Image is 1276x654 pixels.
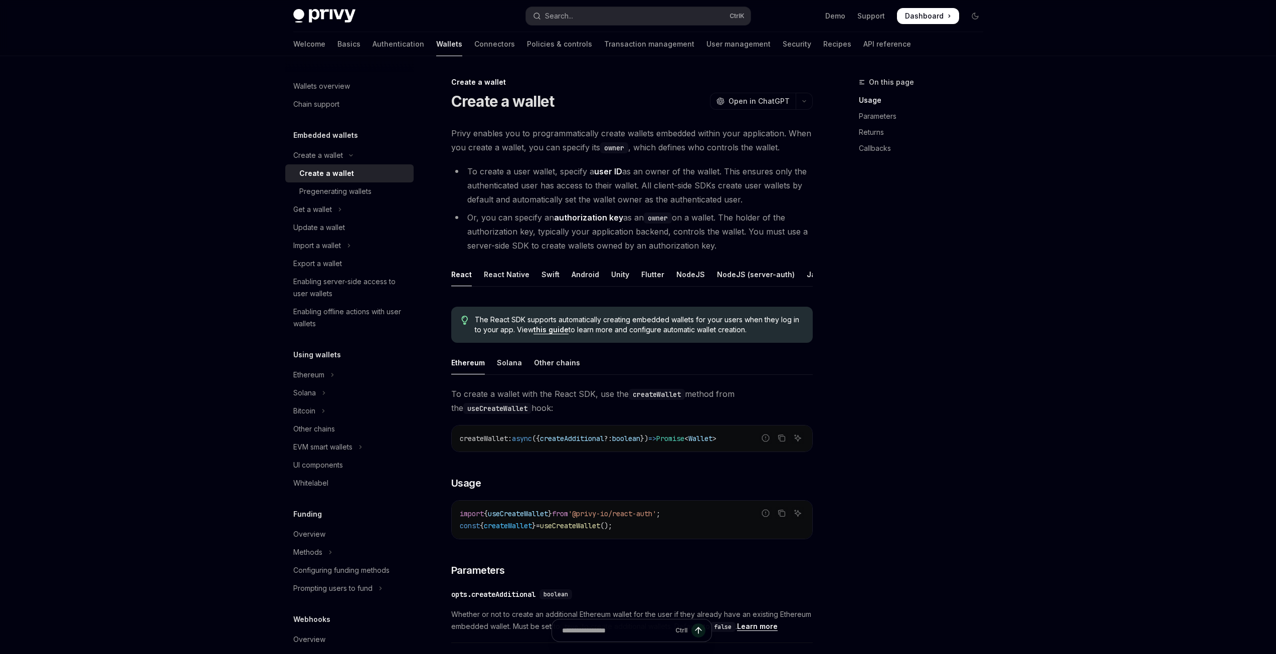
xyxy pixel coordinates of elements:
[783,32,811,56] a: Security
[562,619,671,641] input: Ask a question...
[629,389,685,400] code: createWallet
[656,509,660,518] span: ;
[759,431,772,445] button: Report incorrect code
[293,80,350,92] div: Wallets overview
[488,509,548,518] span: useCreateWallet
[285,273,414,303] a: Enabling server-side access to user wallets
[656,434,684,443] span: Promise
[475,315,802,335] span: The React SDK supports automatically creating embedded wallets for your users when they log in to...
[484,263,529,286] div: React Native
[460,509,484,518] span: import
[823,32,851,56] a: Recipes
[791,507,804,520] button: Ask AI
[293,349,341,361] h5: Using wallets
[527,32,592,56] a: Policies & controls
[532,521,536,530] span: }
[460,434,508,443] span: createWallet
[730,12,745,20] span: Ctrl K
[641,263,664,286] div: Flutter
[285,146,414,164] button: Toggle Create a wallet section
[451,351,485,374] div: Ethereum
[285,366,414,384] button: Toggle Ethereum section
[293,98,339,110] div: Chain support
[612,434,640,443] span: boolean
[337,32,360,56] a: Basics
[604,434,612,443] span: ?:
[293,240,341,252] div: Import a wallet
[293,633,325,645] div: Overview
[540,434,604,443] span: createAdditional
[436,32,462,56] a: Wallets
[611,263,629,286] div: Unity
[484,509,488,518] span: {
[293,9,355,23] img: dark logo
[759,507,772,520] button: Report incorrect code
[676,263,705,286] div: NodeJS
[533,325,569,334] a: this guide
[285,402,414,420] button: Toggle Bitcoin section
[293,149,343,161] div: Create a wallet
[451,589,535,599] div: opts.createAdditional
[905,11,944,21] span: Dashboard
[451,210,813,253] li: Or, you can specify an as an on a wallet. The holder of the authorization key, typically your app...
[285,164,414,182] a: Create a wallet
[285,474,414,492] a: Whitelabel
[285,420,414,438] a: Other chains
[451,476,481,490] span: Usage
[600,521,612,530] span: ();
[293,258,342,270] div: Export a wallet
[474,32,515,56] a: Connectors
[451,387,813,415] span: To create a wallet with the React SDK, use the method from the hook:
[293,129,358,141] h5: Embedded wallets
[451,92,555,110] h1: Create a wallet
[552,509,568,518] span: from
[684,434,688,443] span: <
[688,434,712,443] span: Wallet
[857,11,885,21] a: Support
[293,441,352,453] div: EVM smart wallets
[545,10,573,22] div: Search...
[293,546,322,558] div: Methods
[594,166,622,176] strong: user ID
[293,32,325,56] a: Welcome
[285,237,414,255] button: Toggle Import a wallet section
[293,582,373,594] div: Prompting users to fund
[644,212,672,224] code: owner
[534,351,580,374] div: Other chains
[293,613,330,625] h5: Webhooks
[293,306,408,330] div: Enabling offline actions with user wallets
[285,438,414,456] button: Toggle EVM smart wallets section
[293,477,328,489] div: Whitelabel
[285,77,414,95] a: Wallets overview
[859,140,991,156] a: Callbacks
[285,95,414,113] a: Chain support
[497,351,522,374] div: Solana
[536,521,540,530] span: =
[508,434,512,443] span: :
[604,32,694,56] a: Transaction management
[859,124,991,140] a: Returns
[451,608,813,632] span: Whether or not to create an additional Ethereum wallet for the user if they already have an exist...
[463,403,531,414] code: useCreateWallet
[285,630,414,648] a: Overview
[775,431,788,445] button: Copy the contents from the code block
[285,219,414,237] a: Update a wallet
[859,108,991,124] a: Parameters
[293,405,315,417] div: Bitcoin
[691,623,705,637] button: Send message
[373,32,424,56] a: Authentication
[648,434,656,443] span: =>
[451,77,813,87] div: Create a wallet
[460,521,480,530] span: const
[825,11,845,21] a: Demo
[451,263,472,286] div: React
[285,303,414,333] a: Enabling offline actions with user wallets
[293,203,332,215] div: Get a wallet
[285,456,414,474] a: UI components
[451,126,813,154] span: Privy enables you to programmatically create wallets embedded within your application. When you c...
[512,434,532,443] span: async
[775,507,788,520] button: Copy the contents from the code block
[293,564,390,576] div: Configuring funding methods
[293,387,316,399] div: Solana
[299,167,354,179] div: Create a wallet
